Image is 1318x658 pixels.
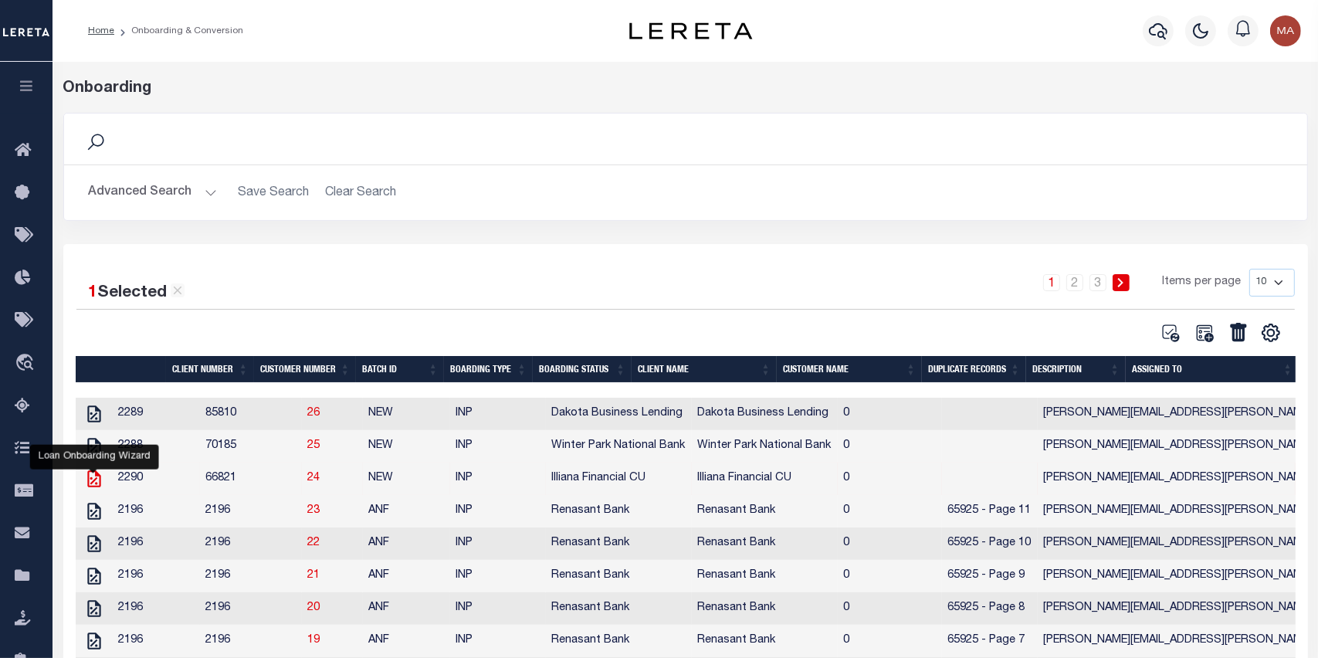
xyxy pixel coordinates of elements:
[692,560,838,592] td: Renasant Bank
[356,356,444,382] th: Batch ID: activate to sort column ascending
[113,625,200,657] td: 2196
[942,592,1038,625] td: 65925 - Page 8
[308,440,320,451] a: 25
[15,354,39,374] i: travel_explore
[838,463,942,495] td: 0
[692,592,838,625] td: Renasant Bank
[777,356,922,382] th: Customer Name: activate to sort column ascending
[363,527,450,560] td: ANF
[444,356,533,382] th: Boarding Type: activate to sort column ascending
[450,560,546,592] td: INP
[692,495,838,527] td: Renasant Bank
[63,77,1308,100] div: Onboarding
[546,495,692,527] td: Renasant Bank
[89,281,185,306] div: Selected
[113,560,200,592] td: 2196
[692,625,838,657] td: Renasant Bank
[692,430,838,463] td: Winter Park National Bank
[113,430,200,463] td: 2288
[308,473,320,483] a: 24
[113,398,200,430] td: 2289
[546,398,692,430] td: Dakota Business Lending
[114,24,243,38] li: Onboarding & Conversion
[942,527,1038,560] td: 65925 - Page 10
[632,356,777,382] th: Client Name: activate to sort column ascending
[113,463,200,495] td: 2290
[1126,356,1299,382] th: Assigned To: activate to sort column ascending
[200,527,302,560] td: 2196
[363,463,450,495] td: NEW
[838,592,942,625] td: 0
[200,592,302,625] td: 2196
[450,592,546,625] td: INP
[363,495,450,527] td: ANF
[1066,274,1083,291] a: 2
[546,430,692,463] td: Winter Park National Bank
[546,560,692,592] td: Renasant Bank
[1026,356,1126,382] th: Description: activate to sort column ascending
[450,398,546,430] td: INP
[200,495,302,527] td: 2196
[546,527,692,560] td: Renasant Bank
[450,625,546,657] td: INP
[838,560,942,592] td: 0
[838,527,942,560] td: 0
[308,570,320,581] a: 21
[838,398,942,430] td: 0
[629,22,753,39] img: logo-dark.svg
[942,625,1038,657] td: 65925 - Page 7
[692,527,838,560] td: Renasant Bank
[1270,15,1301,46] img: svg+xml;base64,PHN2ZyB4bWxucz0iaHR0cDovL3d3dy53My5vcmcvMjAwMC9zdmciIHBvaW50ZXItZXZlbnRzPSJub25lIi...
[200,463,302,495] td: 66821
[30,445,159,470] div: Loan Onboarding Wizard
[200,560,302,592] td: 2196
[113,592,200,625] td: 2196
[546,625,692,657] td: Renasant Bank
[308,635,320,646] a: 19
[200,430,302,463] td: 70185
[533,356,632,382] th: Boarding Status: activate to sort column ascending
[200,398,302,430] td: 85810
[942,495,1038,527] td: 65925 - Page 11
[838,625,942,657] td: 0
[200,625,302,657] td: 2196
[450,527,546,560] td: INP
[308,408,320,419] a: 26
[1043,274,1060,291] a: 1
[88,26,114,36] a: Home
[166,356,254,382] th: Client Number: activate to sort column ascending
[450,495,546,527] td: INP
[546,463,692,495] td: Illiana Financial CU
[692,463,838,495] td: Illiana Financial CU
[1089,274,1106,291] a: 3
[692,398,838,430] td: Dakota Business Lending
[254,356,356,382] th: Customer Number: activate to sort column ascending
[113,527,200,560] td: 2196
[113,495,200,527] td: 2196
[942,560,1038,592] td: 65925 - Page 9
[308,602,320,613] a: 20
[363,398,450,430] td: NEW
[363,625,450,657] td: ANF
[546,592,692,625] td: Renasant Bank
[308,505,320,516] a: 23
[363,560,450,592] td: ANF
[838,495,942,527] td: 0
[838,430,942,463] td: 0
[89,285,98,301] span: 1
[1163,274,1242,291] span: Items per page
[450,430,546,463] td: INP
[363,430,450,463] td: NEW
[922,356,1026,382] th: Duplicate Records: activate to sort column ascending
[89,178,217,208] button: Advanced Search
[450,463,546,495] td: INP
[308,538,320,548] a: 22
[363,592,450,625] td: ANF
